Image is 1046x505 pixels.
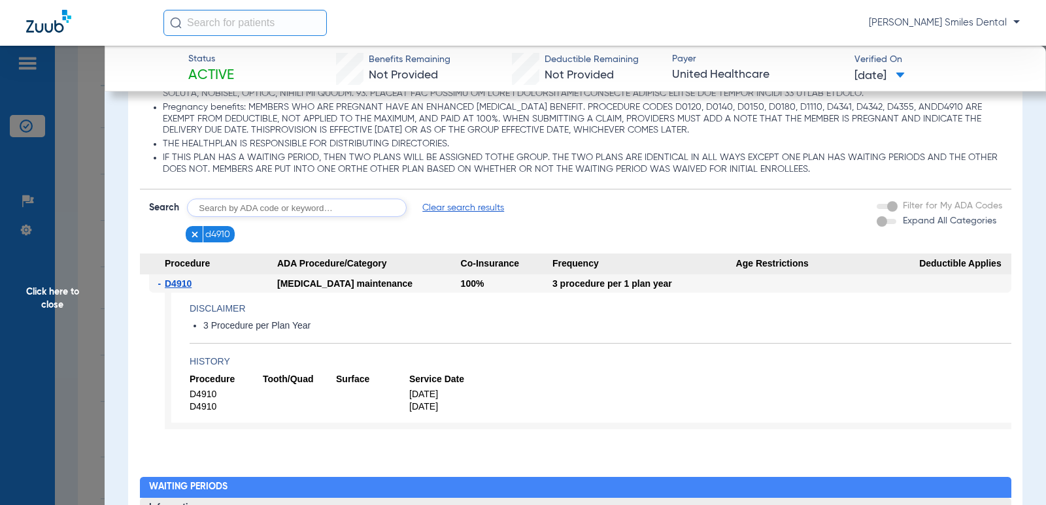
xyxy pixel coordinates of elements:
[336,373,409,385] span: Surface
[369,53,450,67] span: Benefits Remaining
[190,302,1011,316] h4: Disclaimer
[140,253,277,274] span: Procedure
[545,53,639,67] span: Deductible Remaining
[170,17,182,29] img: Search Icon
[854,53,1025,67] span: Verified On
[163,102,1002,137] li: Pregnancy benefits: MEMBERS WHO ARE PREGNANT HAVE AN ENHANCED [MEDICAL_DATA] BENEFIT. PROCEDURE C...
[422,201,504,214] span: Clear search results
[277,274,461,293] div: [MEDICAL_DATA] maintenance
[188,52,234,66] span: Status
[903,216,996,225] span: Expand All Categories
[190,373,263,385] span: Procedure
[163,138,1002,150] li: THE HEALTHPLAN IS RESPONSIBLE FOR DISTRIBUTING DIRECTORIES.
[203,320,1011,332] li: 3 Procedure per Plan Year
[190,400,263,413] span: D4910
[919,253,1011,274] span: Deductible Applies
[165,278,192,289] span: D4910
[461,274,552,293] div: 100%
[163,152,1002,175] li: IF THIS PLAN HAS A WAITING PERIOD, THEN TWO PLANS WILL BE ASSIGNED TOTHE GROUP. THE TWO PLANS ARE...
[552,274,736,293] div: 3 procedure per 1 plan year
[190,355,1011,368] h4: History
[205,228,230,241] span: d4910
[190,230,199,239] img: x.svg
[277,253,461,274] span: ADA Procedure/Category
[263,373,336,385] span: Tooth/Quad
[409,400,482,413] span: [DATE]
[158,274,165,293] span: -
[869,16,1020,29] span: [PERSON_NAME] Smiles Dental
[190,388,263,400] span: D4910
[736,253,920,274] span: Age Restrictions
[163,10,327,36] input: Search for patients
[187,199,407,217] input: Search by ADA code or keyword…
[552,253,736,274] span: Frequency
[672,52,843,66] span: Payer
[149,201,179,214] span: Search
[409,373,482,385] span: Service Date
[369,69,438,81] span: Not Provided
[981,442,1046,505] iframe: Chat Widget
[672,67,843,83] span: United Healthcare
[409,388,482,400] span: [DATE]
[900,199,1002,213] label: Filter for My ADA Codes
[188,67,234,85] span: Active
[461,253,552,274] span: Co-Insurance
[545,69,614,81] span: Not Provided
[26,10,71,33] img: Zuub Logo
[140,477,1011,498] h2: Waiting Periods
[854,68,905,84] span: [DATE]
